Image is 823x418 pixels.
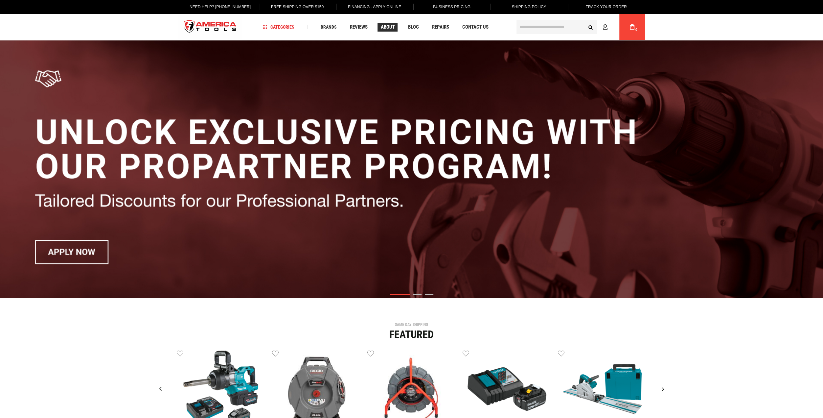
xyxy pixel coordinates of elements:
img: America Tools [178,15,242,39]
span: Shipping Policy [512,5,546,9]
a: store logo [178,15,242,39]
span: 0 [635,28,637,32]
span: About [380,25,395,30]
div: SAME DAY SHIPPING [177,323,647,327]
a: Brands [317,23,339,32]
a: Repairs [429,23,452,32]
a: Categories [260,23,297,32]
a: Blog [405,23,422,32]
a: About [377,23,398,32]
span: Reviews [350,25,367,30]
a: Contact Us [459,23,491,32]
div: Previous slide [152,381,169,397]
button: Search [584,21,597,33]
span: Repairs [432,25,449,30]
div: Featured [177,329,647,340]
span: Brands [320,25,336,29]
div: Next slide [655,381,671,397]
a: Reviews [347,23,370,32]
span: Categories [263,25,294,29]
span: Contact Us [462,25,488,30]
span: Blog [408,25,419,30]
a: 0 [626,14,638,40]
